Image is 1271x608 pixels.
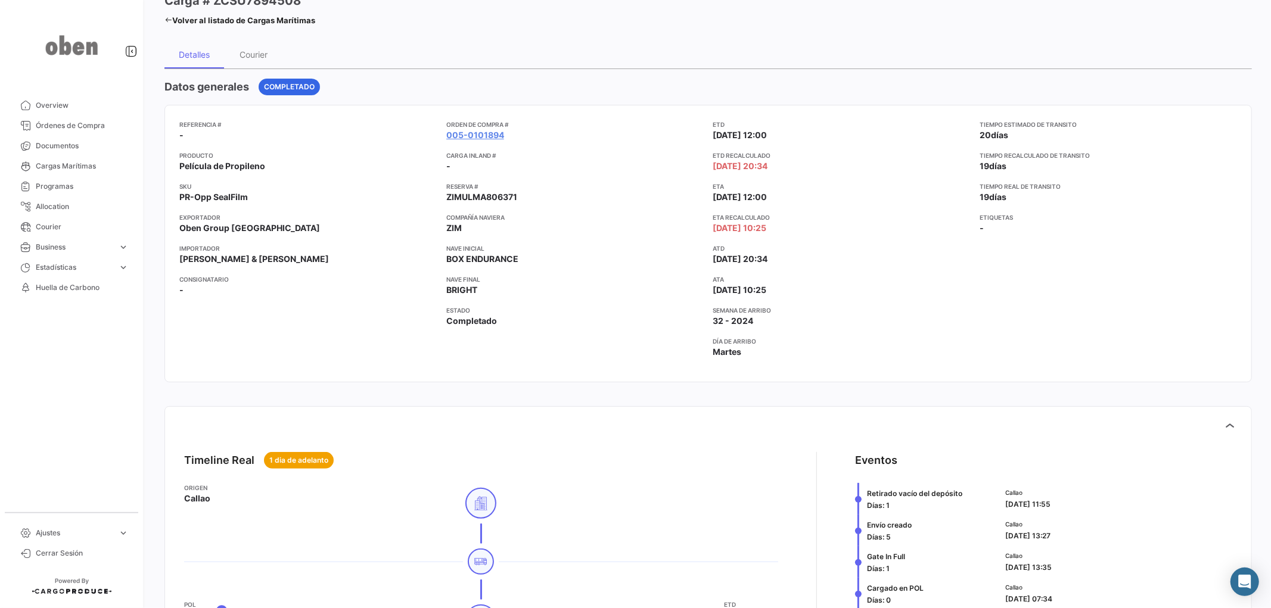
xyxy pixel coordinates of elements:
[713,275,971,284] app-card-info-title: ATA
[36,201,129,212] span: Allocation
[446,129,504,141] a: 005-0101894
[867,564,890,573] span: Días: 1
[713,213,971,222] app-card-info-title: ETA Recalculado
[713,222,767,234] span: [DATE] 10:25
[446,160,450,172] span: -
[10,95,133,116] a: Overview
[36,282,129,293] span: Huella de Carbono
[1005,519,1051,529] span: Callao
[179,275,437,284] app-card-info-title: Consignatario
[867,520,912,529] span: Envío creado
[446,284,477,296] span: BRIGHT
[36,262,113,273] span: Estadísticas
[867,501,890,510] span: Días: 1
[264,82,315,92] span: Completado
[164,79,249,95] h4: Datos generales
[118,242,129,252] span: expand_more
[1005,488,1051,497] span: Callao
[179,49,210,60] div: Detalles
[980,120,1237,129] app-card-info-title: Tiempo estimado de transito
[867,595,891,604] span: Días: 0
[989,192,1006,202] span: días
[713,182,971,191] app-card-info-title: ETA
[446,191,517,203] span: ZIMULMA806371
[867,584,924,593] span: Cargado en POL
[713,284,767,296] span: [DATE] 10:25
[10,197,133,217] a: Allocation
[991,130,1008,140] span: días
[446,222,462,234] span: ZIM
[10,136,133,156] a: Documentos
[10,116,133,136] a: Órdenes de Compra
[36,181,129,192] span: Programas
[446,275,704,284] app-card-info-title: Nave final
[179,253,329,265] span: [PERSON_NAME] & [PERSON_NAME]
[980,222,984,234] span: -
[42,14,101,76] img: oben-logo.png
[36,141,129,151] span: Documentos
[713,160,768,172] span: [DATE] 20:34
[446,151,704,160] app-card-info-title: Carga inland #
[980,151,1237,160] app-card-info-title: Tiempo recalculado de transito
[179,129,184,141] span: -
[446,315,497,327] span: Completado
[1005,531,1051,540] span: [DATE] 13:27
[1005,500,1051,509] span: [DATE] 11:55
[446,305,704,315] app-card-info-title: Estado
[179,151,437,160] app-card-info-title: Producto
[1005,551,1052,560] span: Callao
[179,160,265,172] span: Película de Propileno
[980,192,989,202] span: 19
[446,244,704,253] app-card-info-title: Nave inicial
[867,489,962,498] span: Retirado vacío del depósito
[713,129,767,141] span: [DATE] 12:00
[713,253,768,265] span: [DATE] 20:34
[10,278,133,298] a: Huella de Carbono
[36,242,113,252] span: Business
[179,213,437,222] app-card-info-title: Exportador
[36,100,129,111] span: Overview
[1230,568,1259,596] div: Abrir Intercom Messenger
[713,120,971,129] app-card-info-title: ETD
[10,217,133,237] a: Courier
[118,528,129,538] span: expand_more
[179,284,184,296] span: -
[446,253,518,265] span: BOX ENDURANCE
[713,315,754,327] span: 32 - 2024
[36,161,129,172] span: Cargas Marítimas
[118,262,129,273] span: expand_more
[713,191,767,203] span: [DATE] 12:00
[10,176,133,197] a: Programas
[446,213,704,222] app-card-info-title: Compañía naviera
[713,151,971,160] app-card-info-title: ETD Recalculado
[713,336,971,346] app-card-info-title: Día de Arribo
[240,49,268,60] div: Courier
[184,452,254,469] div: Timeline Real
[179,244,437,253] app-card-info-title: Importador
[179,222,320,234] span: Oben Group [GEOGRAPHIC_DATA]
[36,120,129,131] span: Órdenes de Compra
[179,120,437,129] app-card-info-title: Referencia #
[1005,594,1052,603] span: [DATE] 07:34
[980,130,991,140] span: 20
[713,346,742,358] span: Martes
[1005,582,1052,592] span: Callao
[713,305,971,315] app-card-info-title: Semana de Arribo
[713,244,971,253] app-card-info-title: ATD
[446,182,704,191] app-card-info-title: Reserva #
[36,548,129,559] span: Cerrar Sesión
[980,213,1237,222] app-card-info-title: Etiquetas
[867,532,891,541] span: Días: 5
[867,552,905,561] span: Gate In Full
[980,161,989,171] span: 19
[179,182,437,191] app-card-info-title: SKU
[269,455,328,466] span: 1 dia de adelanto
[989,161,1006,171] span: días
[179,191,248,203] span: PR-Opp SealFilm
[446,120,704,129] app-card-info-title: Orden de Compra #
[10,156,133,176] a: Cargas Marítimas
[980,182,1237,191] app-card-info-title: Tiempo real de transito
[184,483,210,492] app-card-info-title: Origen
[36,528,113,538] span: Ajustes
[164,12,315,29] a: Volver al listado de Cargas Marítimas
